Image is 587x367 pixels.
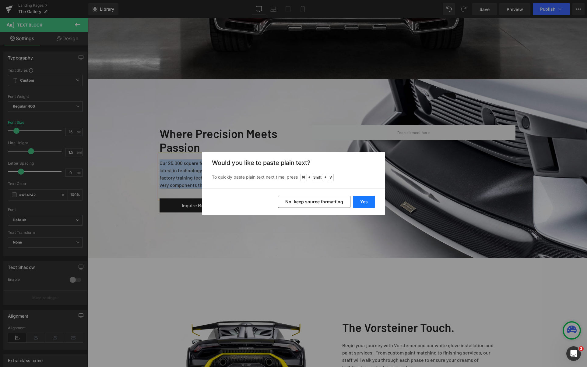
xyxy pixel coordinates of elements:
a: Inquire More [72,180,143,194]
p: Begin your journey with Vorsteiner and our white glove installation and paint services. From cust... [254,323,406,353]
span: + [324,174,327,180]
h2: The Vorsteiner Touch. [254,302,406,316]
span: + [308,174,311,180]
span: 2 [579,346,584,351]
h3: Would you like to paste plain text? [212,159,375,166]
b: Where Precision Meets Passion [72,108,189,136]
span: Inquire More [94,184,121,190]
span: Shift [312,174,323,181]
button: Yes [353,196,375,208]
iframe: Intercom live chat [566,346,581,361]
button: No, keep source formatting [278,196,350,208]
div: Our 25,000 square feet facility in [GEOGRAPHIC_DATA] houses the latest in technology and paint in... [72,136,215,180]
span: V [328,174,334,181]
p: To quickly paste plain text next time, press [212,174,375,181]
